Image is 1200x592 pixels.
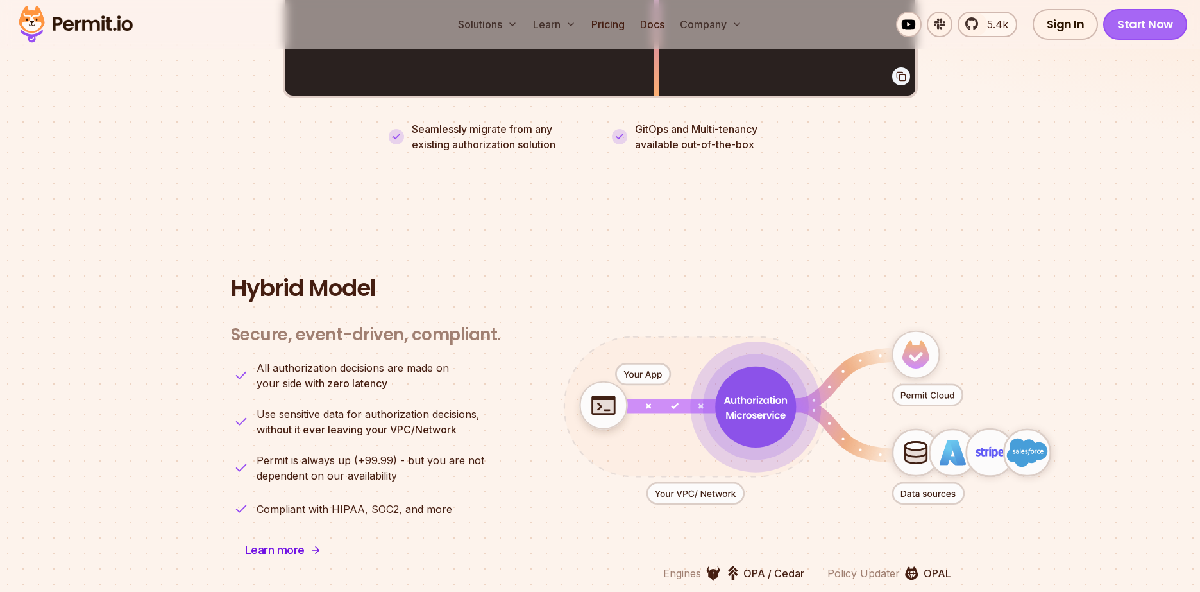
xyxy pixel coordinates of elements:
[979,17,1008,32] span: 5.4k
[635,121,757,152] p: GitOps and Multi-tenancy available out-of-the-box
[453,12,523,37] button: Solutions
[675,12,747,37] button: Company
[257,453,484,483] p: dependent on our availability
[663,566,701,581] p: Engines
[257,360,449,391] p: your side
[257,423,457,436] strong: without it ever leaving your VPC/Network
[257,360,449,376] span: All authorization decisions are made on
[924,566,951,581] p: OPAL
[743,566,804,581] p: OPA / Cedar
[257,501,452,517] p: Compliant with HIPAA, SOC2, and more
[524,293,1091,542] div: animation
[958,12,1017,37] a: 5.4k
[1033,9,1099,40] a: Sign In
[586,12,630,37] a: Pricing
[231,275,970,301] h2: Hybrid Model
[231,535,335,566] a: Learn more
[257,453,484,468] span: Permit is always up (+99.99) - but you are not
[412,121,589,152] p: Seamlessly migrate from any existing authorization solution
[635,12,670,37] a: Docs
[245,541,305,559] span: Learn more
[13,3,139,46] img: Permit logo
[1103,9,1187,40] a: Start Now
[528,12,581,37] button: Learn
[827,566,900,581] p: Policy Updater
[257,406,480,422] span: Use sensitive data for authorization decisions,
[305,377,387,390] strong: with zero latency
[231,324,501,345] h3: Secure, event-driven, compliant.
